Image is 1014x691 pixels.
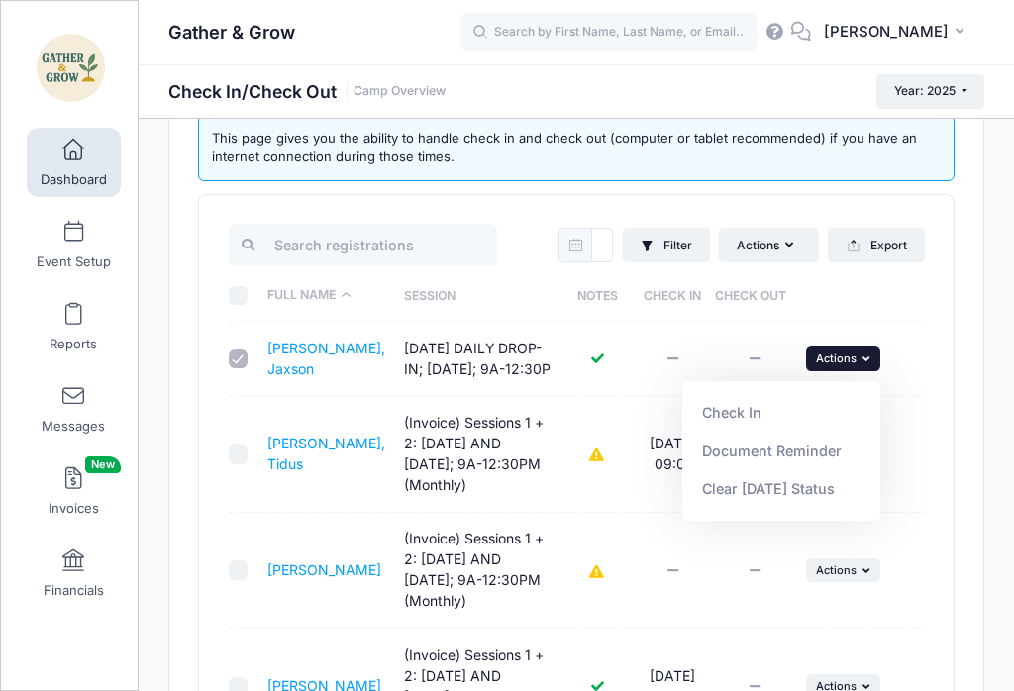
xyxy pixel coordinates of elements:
td: (Invoice) Sessions 1 + 2: [DATE] AND [DATE]; 9A-12:30PM (Monthly) [394,397,563,513]
td: [DATE] 09:01 [632,397,714,513]
a: Event Setup [27,210,121,279]
span: [PERSON_NAME] [824,21,949,43]
a: Reports [27,292,121,361]
th: Check Out [714,269,796,322]
a: Document Reminder [692,432,871,469]
div: This page gives you the ability to handle check in and check out (computer or tablet recommended)... [198,115,955,181]
th: Check In: activate to sort column ascending [632,269,714,322]
span: New [85,456,121,473]
td: [DATE] DAILY DROP-IN; [DATE]; 9A-12:30P [394,322,563,396]
a: [PERSON_NAME], Tidus [267,435,385,472]
button: [PERSON_NAME] [811,10,984,55]
th: Notes: activate to sort column ascending [563,269,632,322]
button: Export [828,228,924,261]
h1: Check In/Check Out [168,81,446,102]
a: Check In [692,394,871,432]
span: Dashboard [41,171,107,188]
img: Gather & Grow [34,31,108,105]
input: Search by First Name, Last Name, or Email... [460,13,758,52]
a: Gather & Grow [1,21,140,115]
button: Actions [806,558,881,582]
span: Reports [50,336,97,352]
a: Financials [27,539,121,608]
a: [PERSON_NAME] [267,561,381,578]
input: mm/dd/yyyy [591,228,613,261]
span: Event Setup [37,253,111,270]
button: Year: 2025 [876,74,984,108]
th: Full Name: activate to sort column descending [257,269,395,322]
span: Messages [42,418,105,435]
button: Filter [623,228,710,261]
span: Year: 2025 [894,83,956,98]
a: Camp Overview [354,84,446,99]
a: InvoicesNew [27,456,121,526]
span: Invoices [49,500,99,517]
th: Session: activate to sort column ascending [394,269,563,322]
td: (Invoice) Sessions 1 + 2: [DATE] AND [DATE]; 9A-12:30PM (Monthly) [394,513,563,629]
span: Actions [816,351,857,365]
span: Actions [816,563,857,577]
a: Messages [27,374,121,444]
a: Clear [DATE] Status [692,470,871,508]
a: Dashboard [27,128,121,197]
h1: Gather & Grow [168,10,295,55]
span: Financials [44,582,104,599]
input: Search registrations [229,224,498,266]
button: Actions [806,346,881,370]
a: [PERSON_NAME], Jaxson [267,340,385,377]
button: Actions [719,228,818,261]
